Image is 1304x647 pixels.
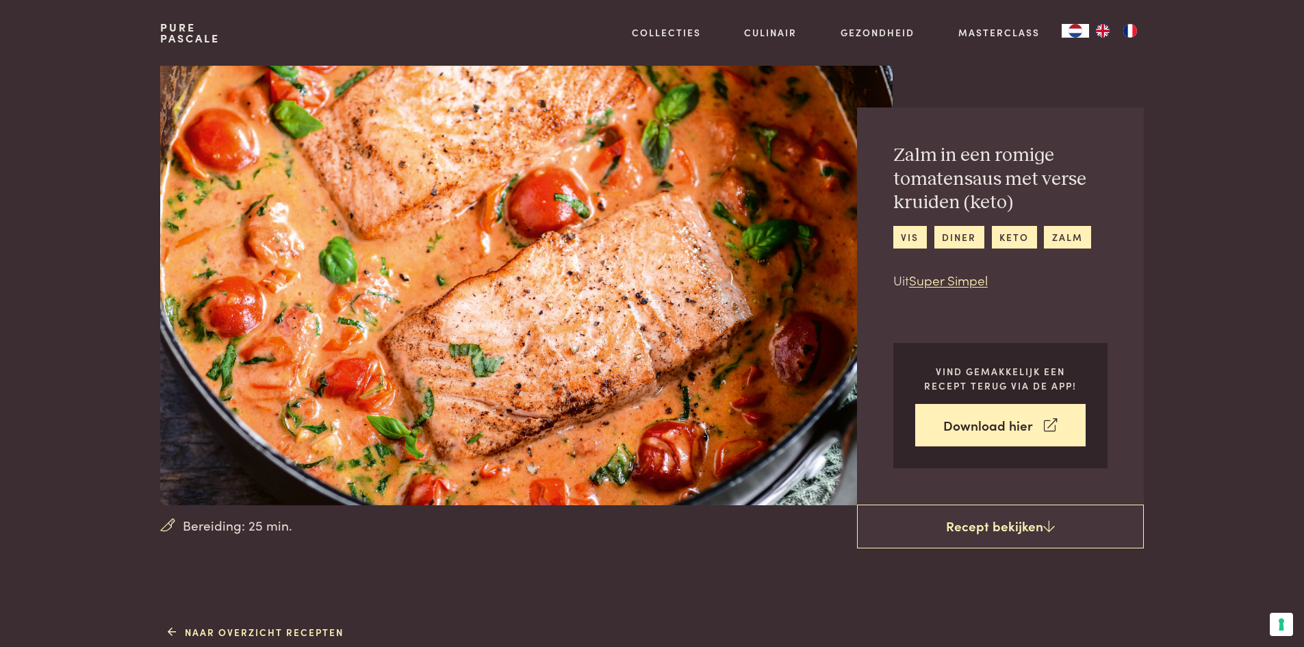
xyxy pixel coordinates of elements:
[160,66,892,505] img: Zalm in een romige tomatensaus met verse kruiden (keto)
[1089,24,1144,38] ul: Language list
[857,505,1144,548] a: Recept bekijken
[183,516,292,535] span: Bereiding: 25 min.
[915,364,1086,392] p: Vind gemakkelijk een recept terug via de app!
[909,270,988,289] a: Super Simpel
[1044,226,1090,249] a: zalm
[160,22,220,44] a: PurePascale
[893,144,1108,215] h2: Zalm in een romige tomatensaus met verse kruiden (keto)
[1270,613,1293,636] button: Uw voorkeuren voor toestemming voor trackingtechnologieën
[841,25,915,40] a: Gezondheid
[1116,24,1144,38] a: FR
[958,25,1040,40] a: Masterclass
[1062,24,1089,38] a: NL
[632,25,701,40] a: Collecties
[915,404,1086,447] a: Download hier
[934,226,984,249] a: diner
[168,625,344,639] a: Naar overzicht recepten
[1062,24,1089,38] div: Language
[1089,24,1116,38] a: EN
[893,226,927,249] a: vis
[893,270,1108,290] p: Uit
[992,226,1037,249] a: keto
[1062,24,1144,38] aside: Language selected: Nederlands
[744,25,797,40] a: Culinair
